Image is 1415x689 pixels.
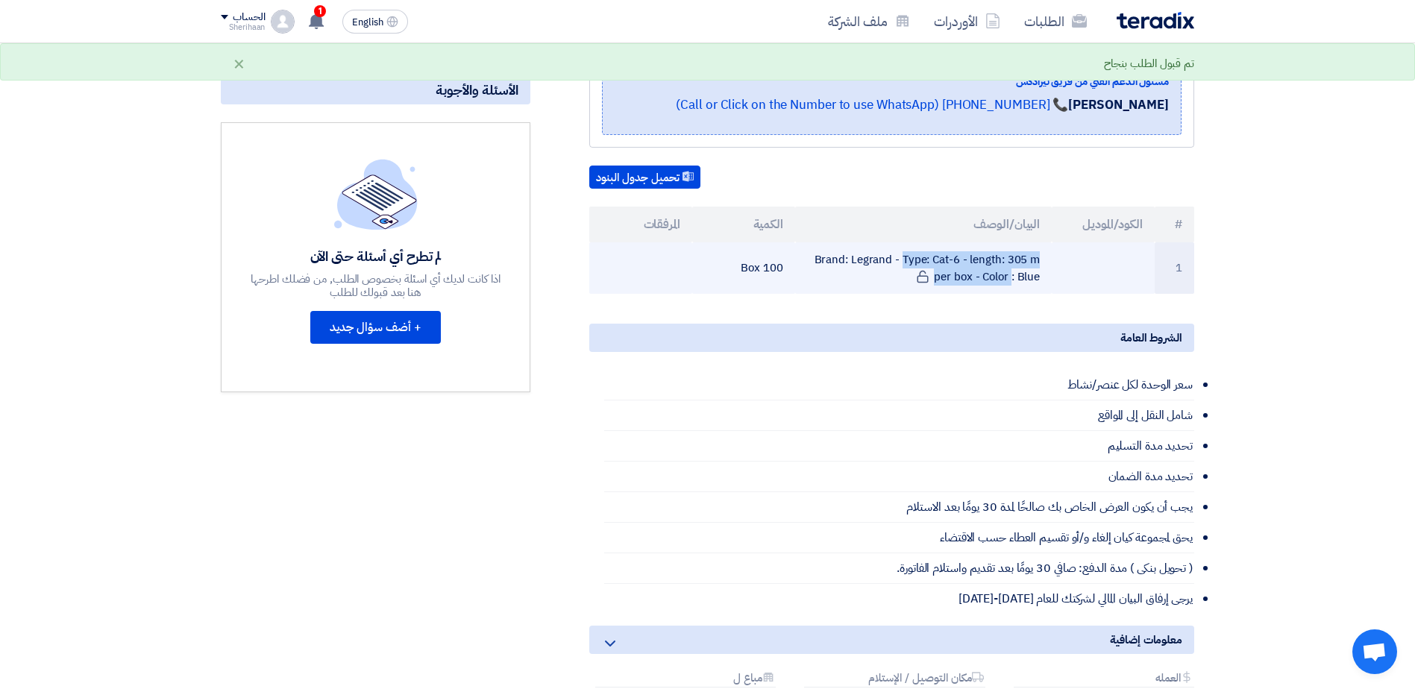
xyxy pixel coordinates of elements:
li: يجب أن يكون العرض الخاص بك صالحًا لمدة 30 يومًا بعد الاستلام [604,492,1194,523]
span: English [352,17,383,28]
span: الأسئلة والأجوبة [436,81,518,98]
li: تحديد مدة التسليم [604,431,1194,462]
div: مسئول الدعم الفني من فريق تيرادكس [615,74,1169,89]
li: تحديد مدة الضمان [604,462,1194,492]
div: × [233,54,245,72]
a: الطلبات [1012,4,1099,39]
li: يرجى إرفاق البيان المالي لشركتك للعام [DATE]-[DATE] [604,584,1194,614]
div: مكان التوصيل / الإستلام [804,672,985,688]
div: لم تطرح أي أسئلة حتى الآن [249,248,503,265]
div: تم قبول الطلب بنجاح [1104,55,1194,72]
td: Brand: Legrand - Type: Cat-6 - length: 305 m per box - Color : Blue [795,242,1052,294]
a: ملف الشركة [816,4,922,39]
img: empty_state_list.svg [334,159,418,229]
li: سعر الوحدة لكل عنصر/نشاط [604,370,1194,400]
th: البيان/الوصف [795,207,1052,242]
th: الكمية [692,207,795,242]
a: 📞 [PHONE_NUMBER] (Call or Click on the Number to use WhatsApp) [676,95,1068,114]
div: العمله [1014,672,1194,688]
div: Open chat [1352,629,1397,674]
th: # [1155,207,1194,242]
li: شامل النقل إلى المواقع [604,400,1194,431]
td: 1 [1155,242,1194,294]
span: معلومات إضافية [1110,632,1182,648]
td: 100 Box [692,242,795,294]
span: 1 [314,5,326,17]
a: الأوردرات [922,4,1012,39]
li: يحق لمجموعة كيان إلغاء و/أو تقسيم العطاء حسب الاقتضاء [604,523,1194,553]
th: المرفقات [589,207,692,242]
img: profile_test.png [271,10,295,34]
div: Sherihaan [221,23,265,31]
div: الحساب [233,11,265,24]
th: الكود/الموديل [1052,207,1155,242]
button: تحميل جدول البنود [589,166,700,189]
strong: [PERSON_NAME] [1068,95,1169,114]
span: الشروط العامة [1120,330,1182,346]
li: ( تحويل بنكى ) مدة الدفع: صافي 30 يومًا بعد تقديم واستلام الفاتورة. [604,553,1194,584]
div: مباع ل [595,672,776,688]
button: English [342,10,408,34]
div: اذا كانت لديك أي اسئلة بخصوص الطلب, من فضلك اطرحها هنا بعد قبولك للطلب [249,272,503,299]
button: + أضف سؤال جديد [310,311,441,344]
img: Teradix logo [1117,12,1194,29]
